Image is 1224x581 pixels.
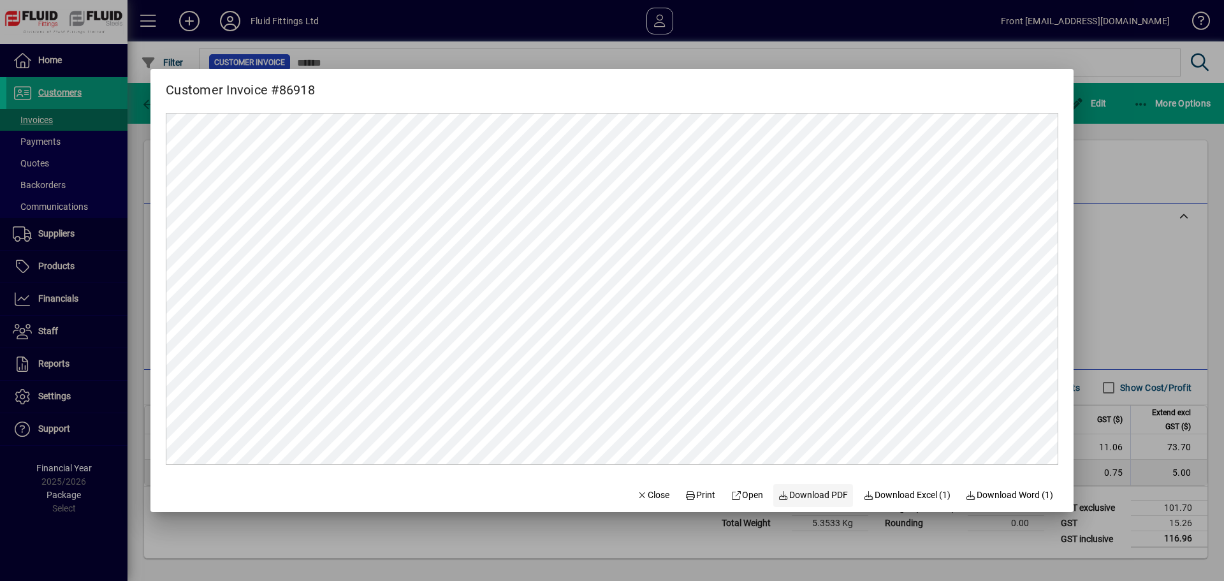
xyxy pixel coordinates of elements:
[961,484,1059,507] button: Download Word (1)
[858,484,956,507] button: Download Excel (1)
[680,484,720,507] button: Print
[632,484,675,507] button: Close
[778,489,849,502] span: Download PDF
[773,484,854,507] a: Download PDF
[966,489,1054,502] span: Download Word (1)
[685,489,715,502] span: Print
[731,489,763,502] span: Open
[725,484,768,507] a: Open
[863,489,951,502] span: Download Excel (1)
[637,489,670,502] span: Close
[150,69,330,100] h2: Customer Invoice #86918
